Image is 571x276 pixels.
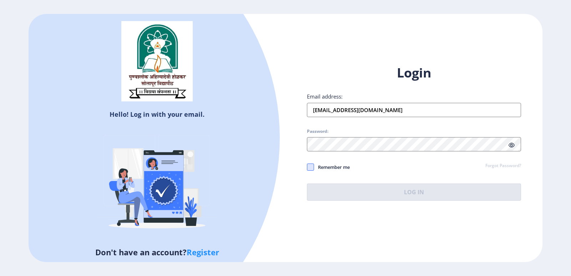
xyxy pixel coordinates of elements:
a: Forgot Password? [485,163,521,169]
span: Remember me [314,163,350,171]
label: Password: [307,129,328,134]
button: Log In [307,184,521,201]
a: Register [187,247,219,257]
h5: Don't have an account? [34,246,280,258]
img: Verified-rafiki.svg [95,121,219,246]
h1: Login [307,64,521,81]
img: sulogo.png [121,21,193,102]
label: Email address: [307,93,343,100]
input: Email address [307,103,521,117]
